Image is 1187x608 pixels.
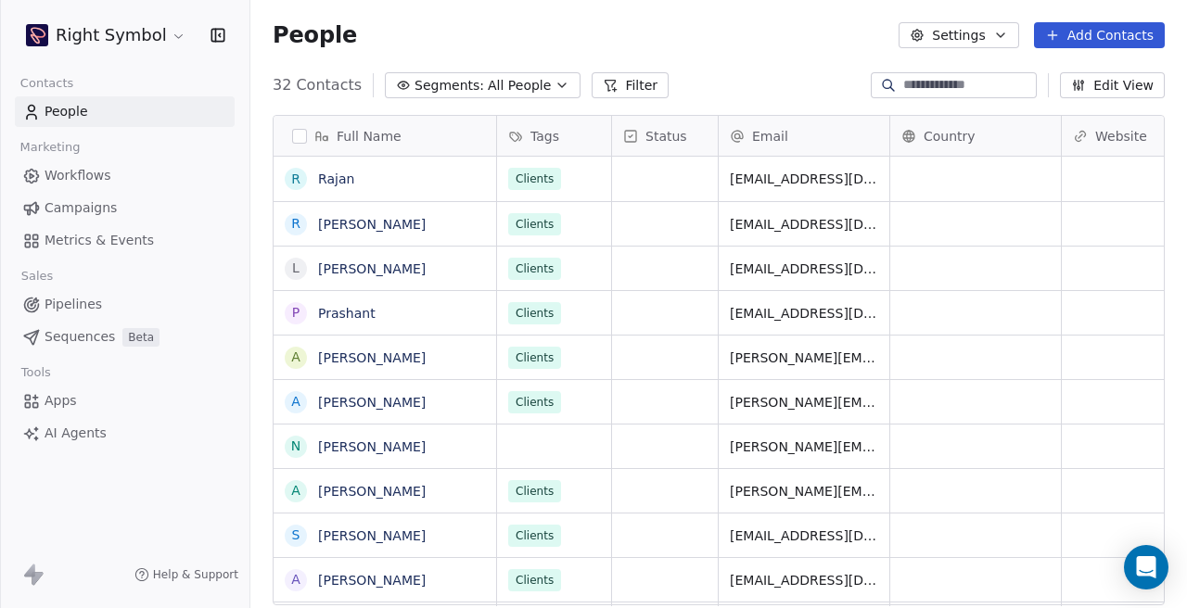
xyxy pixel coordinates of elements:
span: Full Name [337,127,402,146]
span: Workflows [45,166,111,185]
div: R [291,214,300,234]
a: Pipelines [15,289,235,320]
span: Email [752,127,788,146]
span: [PERSON_NAME][EMAIL_ADDRESS][PERSON_NAME][DOMAIN_NAME] [730,437,878,456]
span: [PERSON_NAME][EMAIL_ADDRESS][DOMAIN_NAME] [730,482,878,500]
a: [PERSON_NAME] [318,261,426,276]
span: Metrics & Events [45,231,154,250]
span: [EMAIL_ADDRESS][DOMAIN_NAME] [730,526,878,545]
a: [PERSON_NAME] [318,350,426,365]
span: Sales [13,262,61,290]
a: [PERSON_NAME] [318,573,426,588]
div: P [292,303,300,323]
div: grid [274,157,497,606]
a: SequencesBeta [15,322,235,352]
span: Apps [45,391,77,411]
div: L [292,259,300,278]
span: [PERSON_NAME][EMAIL_ADDRESS][DOMAIN_NAME] [730,348,878,367]
div: S [292,526,300,545]
span: [EMAIL_ADDRESS][DOMAIN_NAME] [730,304,878,323]
div: Full Name [274,116,496,156]
div: A [291,348,300,367]
div: A [291,392,300,412]
span: Clients [508,569,561,591]
div: A [291,481,300,500]
a: AI Agents [15,418,235,449]
a: [PERSON_NAME] [318,217,426,232]
div: Tags [497,116,611,156]
a: [PERSON_NAME] [318,439,426,454]
span: [EMAIL_ADDRESS][DOMAIN_NAME] [730,571,878,589]
div: Country [890,116,1061,156]
span: Website [1095,127,1147,146]
span: Clients [508,347,561,369]
span: [EMAIL_ADDRESS][DOMAIN_NAME] [730,260,878,278]
a: Prashant [318,306,376,321]
span: Campaigns [45,198,117,218]
div: Open Intercom Messenger [1124,545,1168,589]
div: A [291,570,300,589]
button: Filter [592,72,669,98]
span: [EMAIL_ADDRESS][DOMAIN_NAME] [730,215,878,234]
div: Email [719,116,889,156]
a: Help & Support [134,567,238,582]
span: Clients [508,525,561,547]
span: Tags [530,127,559,146]
span: [EMAIL_ADDRESS][DOMAIN_NAME] [730,170,878,188]
span: Marketing [12,133,88,161]
img: Untitled%20design.png [26,24,48,46]
span: Beta [122,328,160,347]
button: Settings [899,22,1018,48]
a: [PERSON_NAME] [318,395,426,410]
a: People [15,96,235,127]
span: Right Symbol [56,23,167,47]
span: Clients [508,391,561,413]
button: Edit View [1060,72,1165,98]
a: [PERSON_NAME] [318,484,426,499]
span: 32 Contacts [273,74,362,96]
span: Status [645,127,687,146]
span: Clients [508,168,561,190]
span: Sequences [45,327,115,347]
span: People [45,102,88,121]
a: Workflows [15,160,235,191]
span: Contacts [12,70,82,97]
span: [PERSON_NAME][EMAIL_ADDRESS][PERSON_NAME][DOMAIN_NAME] [730,393,878,412]
span: Help & Support [153,567,238,582]
span: People [273,21,357,49]
a: Rajan [318,171,354,186]
span: Pipelines [45,295,102,314]
div: Status [612,116,718,156]
span: AI Agents [45,424,107,443]
span: Country [924,127,976,146]
div: N [291,437,300,456]
div: R [291,170,300,189]
button: Right Symbol [22,19,190,51]
a: [PERSON_NAME] [318,528,426,543]
span: Clients [508,258,561,280]
span: Tools [13,359,58,386]
span: Clients [508,213,561,235]
a: Apps [15,386,235,416]
a: Metrics & Events [15,225,235,256]
span: Segments: [415,76,484,95]
button: Add Contacts [1034,22,1165,48]
span: Clients [508,480,561,502]
span: Clients [508,302,561,324]
a: Campaigns [15,193,235,223]
span: All People [488,76,551,95]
